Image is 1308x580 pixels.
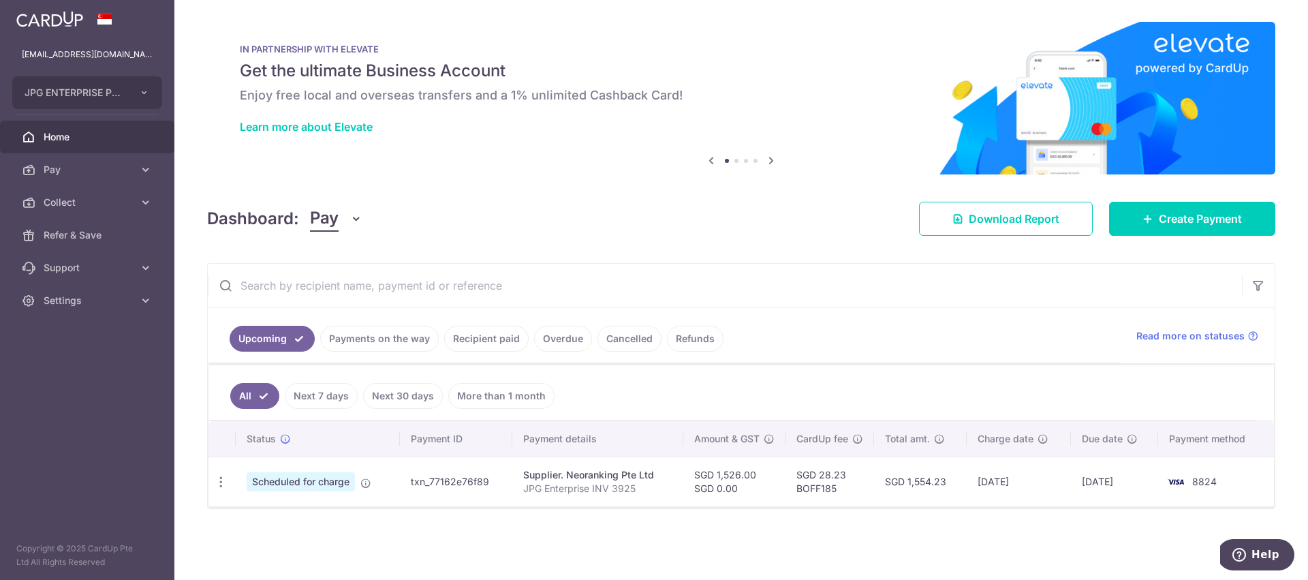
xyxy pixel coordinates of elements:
a: Payments on the way [320,326,439,352]
th: Payment method [1158,421,1274,457]
div: Supplier. Neoranking Pte Ltd [523,468,672,482]
span: Read more on statuses [1136,329,1245,343]
span: Charge date [978,432,1033,446]
span: Status [247,432,276,446]
p: JPG Enterprise INV 3925 [523,482,672,495]
h6: Enjoy free local and overseas transfers and a 1% unlimited Cashback Card! [240,87,1243,104]
td: [DATE] [967,457,1070,506]
span: Refer & Save [44,228,134,242]
span: 8824 [1192,476,1217,487]
td: [DATE] [1071,457,1158,506]
a: Next 30 days [363,383,443,409]
span: Amount & GST [694,432,760,446]
a: Learn more about Elevate [240,120,373,134]
a: More than 1 month [448,383,555,409]
h5: Get the ultimate Business Account [240,60,1243,82]
span: Settings [44,294,134,307]
a: Recipient paid [444,326,529,352]
td: txn_77162e76f89 [400,457,512,506]
th: Payment ID [400,421,512,457]
h4: Dashboard: [207,207,299,231]
span: Support [44,261,134,275]
a: Next 7 days [285,383,358,409]
a: Refunds [667,326,723,352]
input: Search by recipient name, payment id or reference [208,264,1242,307]
td: SGD 1,526.00 SGD 0.00 [683,457,785,506]
a: Overdue [534,326,592,352]
p: [EMAIL_ADDRESS][DOMAIN_NAME] [22,48,153,61]
span: Pay [310,206,339,232]
span: Pay [44,163,134,177]
a: All [230,383,279,409]
iframe: Opens a widget where you can find more information [1220,539,1294,573]
img: Renovation banner [207,22,1275,174]
a: Read more on statuses [1136,329,1258,343]
td: SGD 28.23 BOFF185 [785,457,874,506]
th: Payment details [512,421,683,457]
button: JPG ENTERPRISE PTE. LTD. [12,76,162,109]
span: Collect [44,196,134,209]
td: SGD 1,554.23 [874,457,967,506]
a: Upcoming [230,326,315,352]
button: Pay [310,206,362,232]
a: Cancelled [597,326,661,352]
p: IN PARTNERSHIP WITH ELEVATE [240,44,1243,55]
span: Download Report [969,211,1059,227]
span: JPG ENTERPRISE PTE. LTD. [25,86,125,100]
span: Home [44,130,134,144]
span: Scheduled for charge [247,472,355,491]
a: Create Payment [1109,202,1275,236]
img: CardUp [16,11,83,27]
span: CardUp fee [796,432,848,446]
span: Create Payment [1159,211,1242,227]
img: Bank Card [1162,474,1189,490]
span: Due date [1082,432,1123,446]
a: Download Report [919,202,1093,236]
span: Total amt. [885,432,930,446]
